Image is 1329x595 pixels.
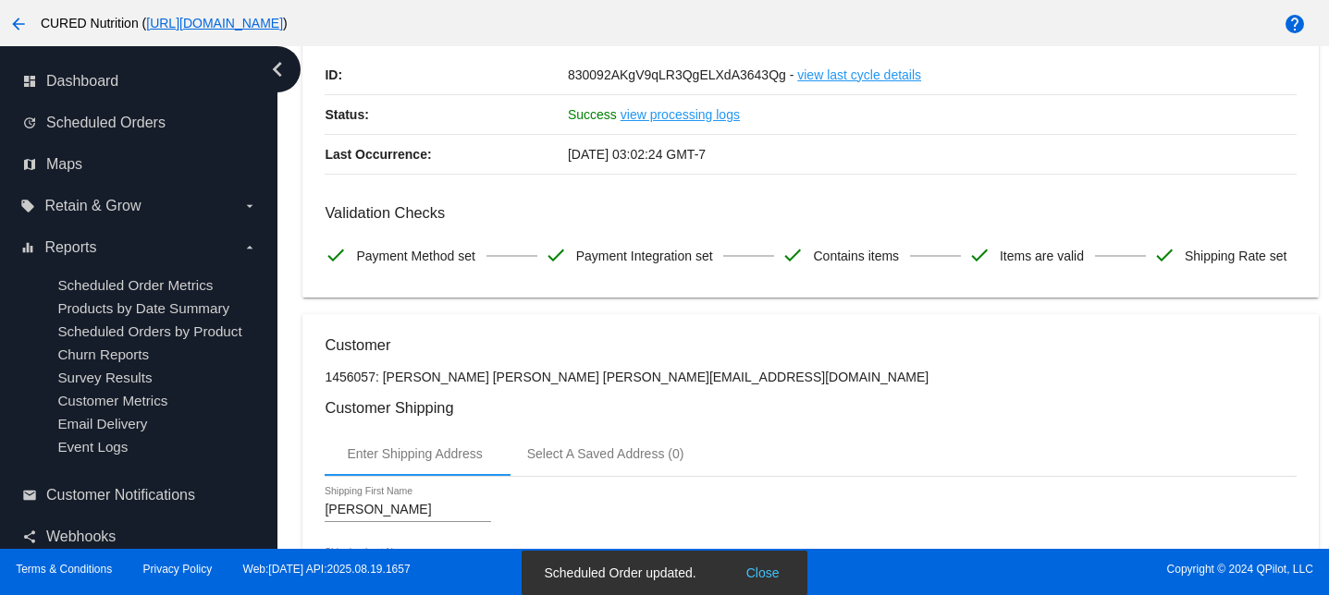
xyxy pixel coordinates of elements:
mat-icon: check [325,244,347,266]
a: Churn Reports [57,346,149,362]
h3: Customer [325,336,1296,354]
a: dashboard Dashboard [22,67,257,96]
span: Maps [46,156,82,173]
span: Payment Integration set [576,237,713,275]
span: Customer Notifications [46,487,195,504]
a: Event Logs [57,439,128,455]
i: arrow_drop_down [242,199,257,213]
p: 1456057: [PERSON_NAME] [PERSON_NAME] [PERSON_NAME][EMAIL_ADDRESS][DOMAIN_NAME] [325,370,1296,384]
i: chevron_left [263,55,292,84]
mat-icon: check [545,244,567,266]
mat-icon: check [1153,244,1175,266]
i: map [22,157,37,172]
span: Payment Method set [356,237,474,275]
mat-icon: check [968,244,991,266]
span: Shipping Rate set [1185,237,1287,275]
span: Contains items [813,237,899,275]
mat-icon: help [1284,13,1306,35]
span: Webhooks [46,528,116,545]
a: Survey Results [57,370,152,385]
h3: Customer Shipping [325,399,1296,417]
i: update [22,115,37,130]
p: Status: [325,95,568,134]
i: arrow_drop_down [242,240,257,255]
a: Scheduled Order Metrics [57,277,213,293]
span: [DATE] 03:02:24 GMT-7 [568,147,706,162]
a: Products by Date Summary [57,300,229,316]
div: Select A Saved Address (0) [527,446,684,461]
button: Close [741,564,785,582]
a: Scheduled Orders by Product [57,323,241,339]
input: Shipping First Name [325,503,491,517]
span: Copyright © 2024 QPilot, LLC [681,563,1313,576]
a: Privacy Policy [143,563,213,576]
mat-icon: arrow_back [7,13,30,35]
a: update Scheduled Orders [22,108,257,138]
a: Email Delivery [57,416,147,431]
span: Success [568,107,617,122]
span: CURED Nutrition ( ) [41,16,288,30]
h3: Validation Checks [325,204,1296,222]
div: Enter Shipping Address [347,446,482,461]
span: 830092AKgV9qLR3QgELXdA3643Qg - [568,67,794,82]
i: local_offer [20,199,35,213]
a: Customer Metrics [57,393,167,408]
span: Retain & Grow [44,198,141,214]
span: Items are valid [1000,237,1084,275]
a: Terms & Conditions [16,563,112,576]
span: Scheduled Orders [46,115,166,131]
mat-icon: check [781,244,804,266]
simple-snack-bar: Scheduled Order updated. [544,564,784,582]
a: map Maps [22,150,257,179]
a: Web:[DATE] API:2025.08.19.1657 [243,563,411,576]
i: share [22,529,37,544]
p: ID: [325,55,568,94]
a: view last cycle details [797,55,921,94]
a: [URL][DOMAIN_NAME] [146,16,283,30]
span: Reports [44,239,96,256]
span: Dashboard [46,73,118,90]
i: email [22,488,37,503]
a: email Customer Notifications [22,480,257,510]
i: equalizer [20,240,35,255]
p: Last Occurrence: [325,135,568,174]
a: view processing logs [621,95,740,134]
a: share Webhooks [22,522,257,552]
i: dashboard [22,74,37,89]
